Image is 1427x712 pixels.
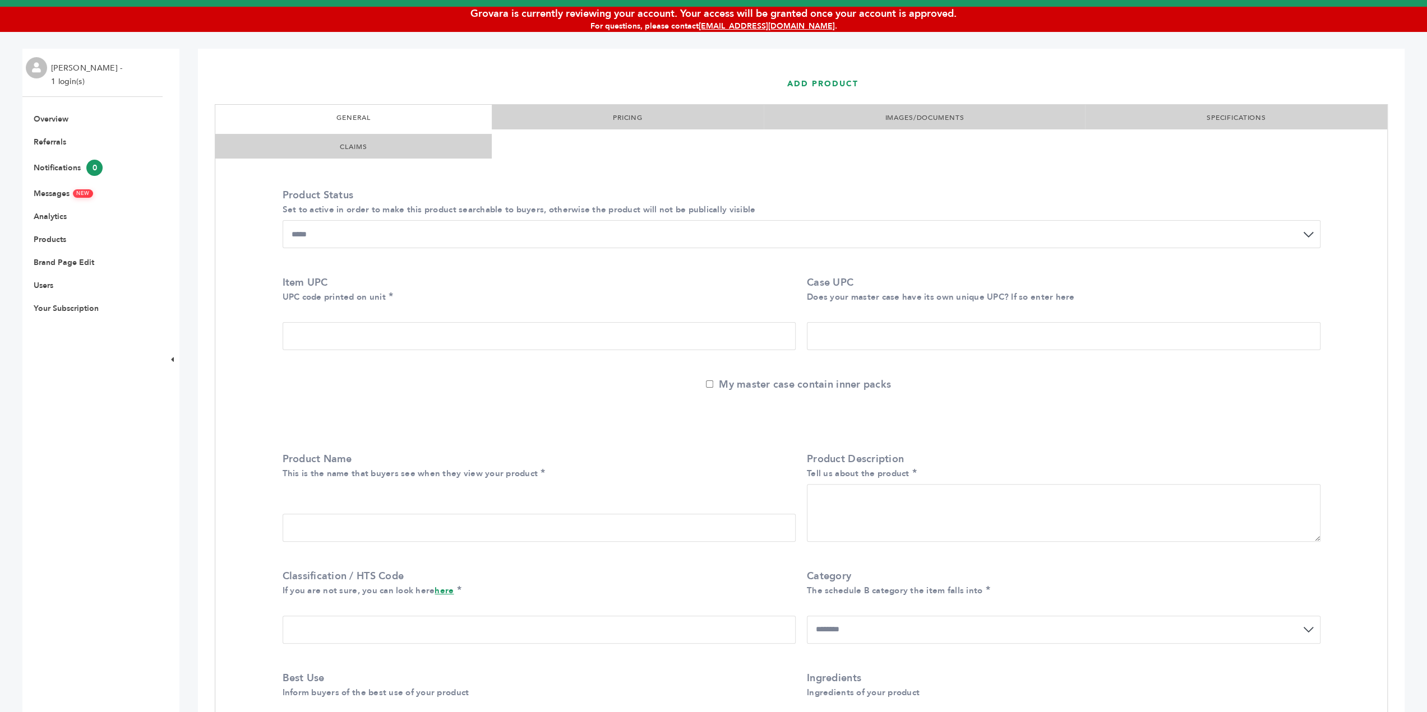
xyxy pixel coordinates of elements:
[807,468,909,479] small: Tell us about the product
[34,137,66,147] a: Referrals
[34,257,94,268] a: Brand Page Edit
[699,21,835,31] a: [EMAIL_ADDRESS][DOMAIN_NAME]
[73,189,93,198] span: NEW
[283,585,454,596] small: If you are not sure, you can look here
[34,162,103,173] a: Notifications0
[34,280,53,291] a: Users
[885,113,964,122] a: IMAGES/DOCUMENTS
[283,687,469,698] small: Inform buyers of the best use of your product
[807,569,1315,597] label: Category
[86,160,103,176] span: 0
[26,57,47,78] img: profile.png
[613,113,643,122] a: PRICING
[435,585,454,596] a: here
[807,585,982,596] small: The schedule B category the item falls into
[807,452,1315,480] label: Product Description
[706,380,713,388] input: My master case contain inner packs
[283,468,538,479] small: This is the name that buyers see when they view your product
[34,114,68,124] a: Overview
[787,63,1374,104] h1: ADD PRODUCT
[283,569,791,597] label: Classification / HTS Code
[34,303,99,314] a: Your Subscription
[283,671,791,699] label: Best Use
[807,291,1074,303] small: Does your master case have its own unique UPC? If so enter here
[283,452,791,480] label: Product Name
[283,188,1315,216] label: Product Status
[706,378,891,392] label: My master case contain inner packs
[336,113,370,122] a: GENERAL
[283,204,756,215] small: Set to active in order to make this product searchable to buyers, otherwise the product will not ...
[283,276,791,304] label: Item UPC
[1207,113,1266,122] a: SPECIFICATIONS
[807,276,1315,304] label: Case UPC
[34,211,67,222] a: Analytics
[807,687,920,698] small: Ingredients of your product
[283,291,386,303] small: UPC code printed on unit
[34,234,66,245] a: Products
[51,62,125,89] li: [PERSON_NAME] - 1 login(s)
[340,142,367,151] a: CLAIMS
[807,671,1315,699] label: Ingredients
[34,188,93,199] a: MessagesNEW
